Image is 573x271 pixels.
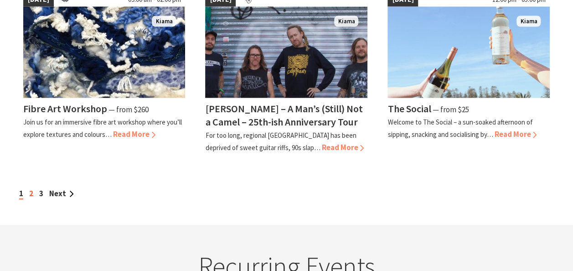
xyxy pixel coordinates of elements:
span: Kiama [334,16,358,27]
span: Kiama [152,16,176,27]
a: 2 [29,188,33,198]
img: The Social [387,7,550,98]
p: Welcome to The Social – a sun-soaked afternoon of sipping, snacking and socialising by… [387,118,532,139]
img: Fibre Art [23,7,186,98]
span: Read More [113,129,155,139]
a: Next [49,188,74,198]
a: 3 [39,188,43,198]
span: ⁠— from $25 [432,104,469,115]
span: Read More [494,129,537,139]
h4: Fibre Art Workshop [23,102,107,115]
p: Join us for an immersive fibre art workshop where you’ll explore textures and colours… [23,118,182,139]
span: ⁠— from $260 [108,104,149,115]
h4: The Social [387,102,431,115]
span: 1 [19,188,23,200]
span: Read More [321,142,364,152]
h4: [PERSON_NAME] – A Man’s (Still) Not a Camel – 25th-ish Anniversary Tour [205,102,362,128]
span: Kiama [516,16,541,27]
p: For too long, regional [GEOGRAPHIC_DATA] has been deprived of sweet guitar riffs, 90s slap… [205,131,356,152]
img: Frenzel Rhomb Kiama Pavilion Saturday 4th October [205,7,367,98]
